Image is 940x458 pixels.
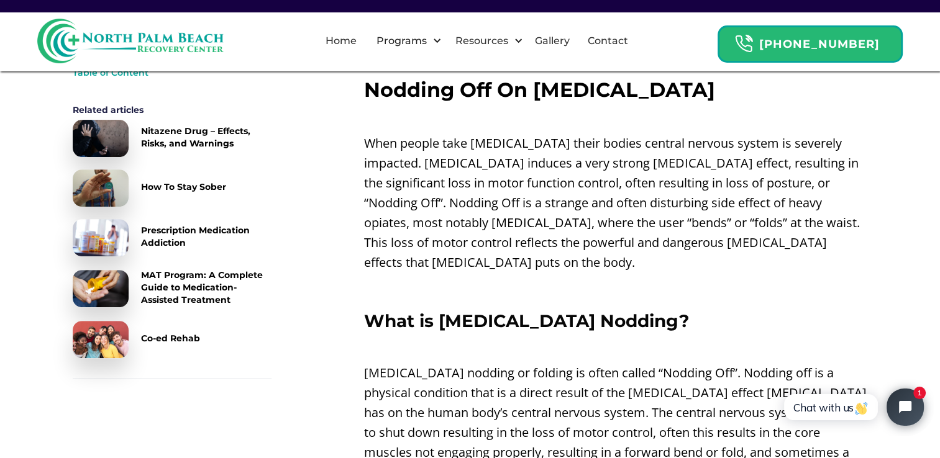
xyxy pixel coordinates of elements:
div: MAT Program: A Complete Guide to Medication-Assisted Treatment [141,269,272,306]
p: When people take [MEDICAL_DATA] their bodies central nervous system is severely impacted. [MEDICA... [364,133,868,272]
iframe: Tidio Chat [770,378,934,436]
a: Header Calendar Icons[PHONE_NUMBER] [718,19,903,63]
a: Gallery [527,21,577,61]
div: Resources [444,21,526,61]
a: Co-ed Rehab [73,321,272,358]
div: Co-ed Rehab [141,332,200,344]
p: ‍ [364,107,868,127]
a: MAT Program: A Complete Guide to Medication-Assisted Treatment [73,269,272,308]
div: Related articles [73,104,272,116]
a: Contact [580,21,636,61]
h2: Nodding Off On [MEDICAL_DATA] [364,79,868,101]
a: Prescription Medication Addiction [73,219,272,256]
div: Table of Content [73,66,272,79]
p: ‍ [364,279,868,299]
div: Programs [365,21,444,61]
a: Home [318,21,364,61]
div: Resources [452,34,511,48]
div: How To Stay Sober [141,181,226,193]
img: Header Calendar Icons [734,34,753,53]
a: How To Stay Sober [73,169,272,207]
div: Programs [373,34,429,48]
div: Nitazene Drug – Effects, Risks, and Warnings [141,125,272,150]
strong: What is [MEDICAL_DATA] Nodding? [364,310,689,331]
p: ‍ [364,337,868,357]
a: Nitazene Drug – Effects, Risks, and Warnings [73,120,272,157]
div: Prescription Medication Addiction [141,224,272,249]
strong: [PHONE_NUMBER] [759,37,880,51]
